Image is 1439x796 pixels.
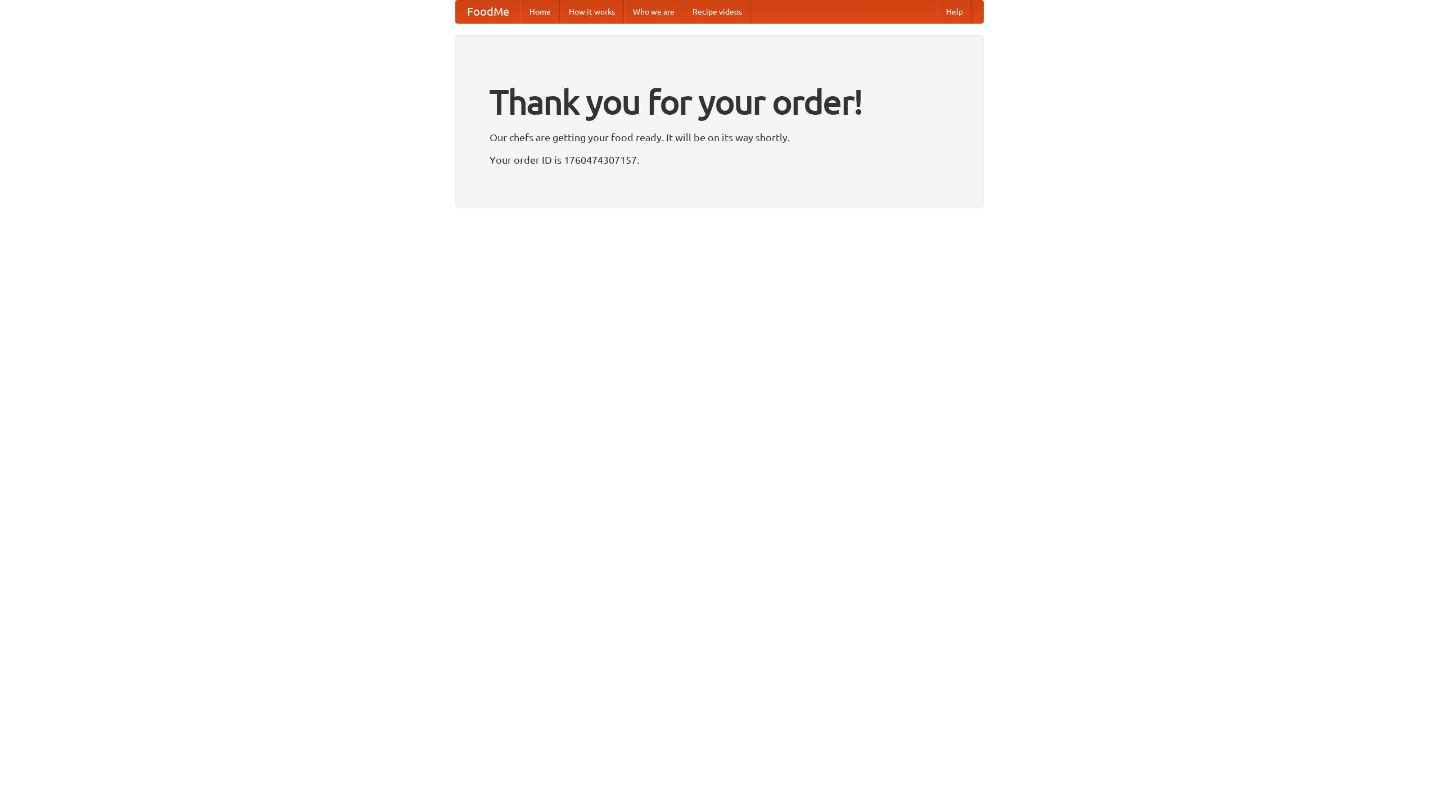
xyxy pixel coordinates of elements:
a: Who we are [624,1,684,23]
a: Recipe videos [684,1,751,23]
a: FoodMe [456,1,521,23]
h1: Thank you for your order! [490,75,949,129]
a: Help [937,1,972,23]
p: Your order ID is 1760474307157. [490,151,949,168]
a: How it works [560,1,624,23]
p: Our chefs are getting your food ready. It will be on its way shortly. [490,129,949,146]
a: Home [521,1,560,23]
